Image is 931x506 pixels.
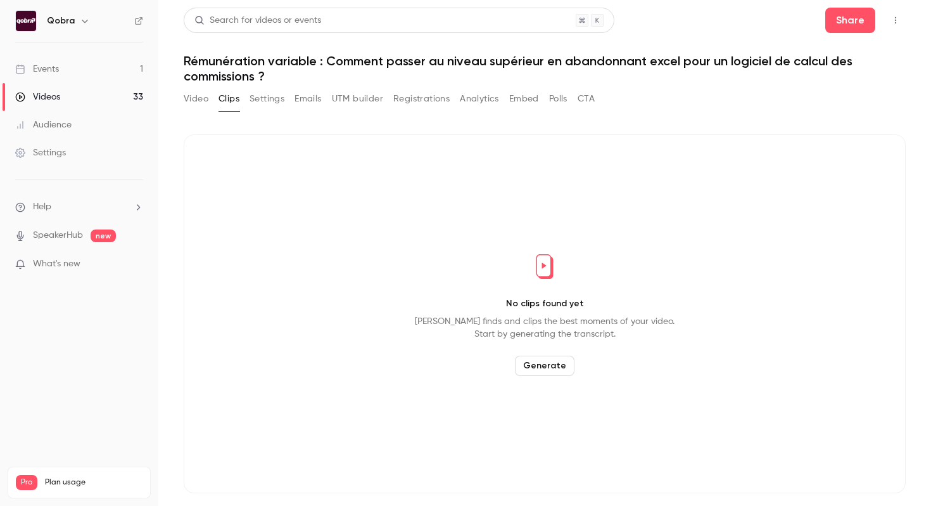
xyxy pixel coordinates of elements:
button: Clips [218,89,239,109]
button: Settings [250,89,284,109]
img: Qobra [16,11,36,31]
span: new [91,230,116,242]
div: Settings [15,146,66,159]
p: No clips found yet [506,297,584,310]
button: Analytics [460,89,499,109]
a: SpeakerHub [33,229,83,242]
h6: Qobra [47,15,75,27]
button: Share [825,8,875,33]
li: help-dropdown-opener [15,200,143,214]
button: Embed [509,89,539,109]
span: Pro [16,475,37,490]
div: Search for videos or events [194,14,321,27]
button: Video [184,89,208,109]
button: CTA [578,89,595,109]
button: Top Bar Actions [885,10,906,30]
span: Help [33,200,51,214]
div: Videos [15,91,60,103]
h1: Rémunération variable : Comment passer au niveau supérieur en abandonnant excel pour un logiciel ... [184,53,906,84]
button: UTM builder [332,89,383,109]
button: Polls [549,89,567,109]
span: Plan usage [45,477,142,488]
button: Emails [294,89,321,109]
div: Audience [15,119,72,131]
button: Registrations [393,89,450,109]
div: Events [15,63,59,75]
button: Generate [515,356,574,376]
span: What's new [33,257,80,271]
p: [PERSON_NAME] finds and clips the best moments of your video. Start by generating the transcript. [415,315,674,341]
